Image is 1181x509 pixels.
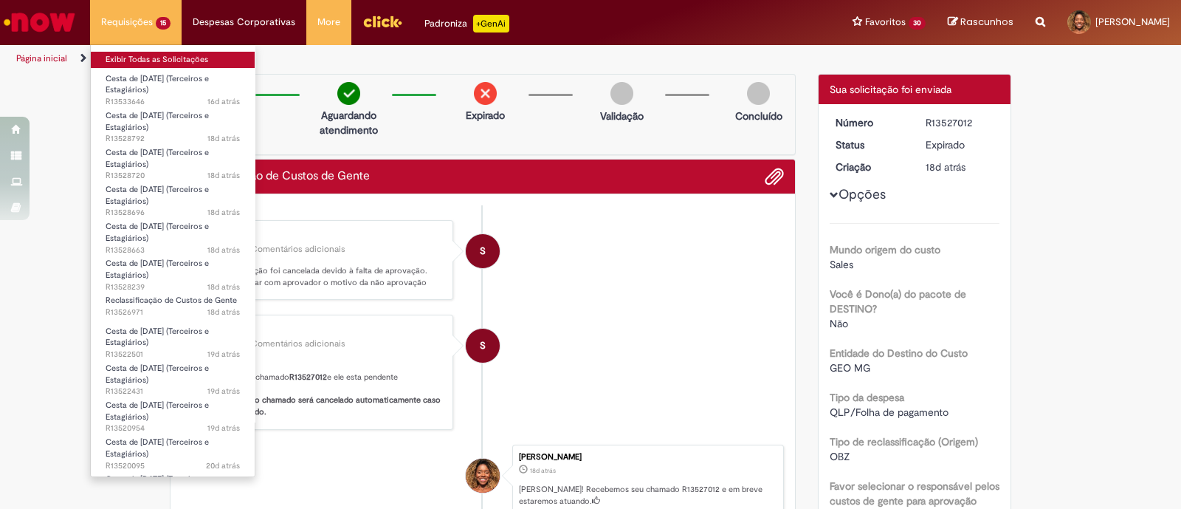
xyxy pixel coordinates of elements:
[207,96,240,107] span: 16d atrás
[948,16,1013,30] a: Rascunhos
[207,307,240,318] span: 18d atrás
[207,386,240,397] span: 19d atrás
[207,245,240,256] time: 12/09/2025 16:41:43
[106,245,240,256] span: R13528663
[830,346,968,360] b: Entidade do Destino do Custo
[424,15,509,33] div: Padroniza
[206,460,240,471] time: 11/09/2025 09:30:19
[106,184,209,207] span: Cesta de [DATE] (Terceiros e Estagiários)
[207,386,240,397] time: 11/09/2025 13:49:10
[926,160,965,174] span: 18d atrás
[106,133,240,145] span: R13528792
[196,232,441,241] div: Sistema
[1,7,78,37] img: ServiceNow
[824,160,915,174] dt: Criação
[91,52,255,68] a: Exibir Todas as Solicitações
[91,219,255,250] a: Aberto R13528663 : Cesta de Natal (Terceiros e Estagiários)
[91,108,255,140] a: Aberto R13528792 : Cesta de Natal (Terceiros e Estagiários)
[207,207,240,218] span: 18d atrás
[207,349,240,360] span: 19d atrás
[600,109,644,123] p: Validação
[530,466,556,475] time: 12/09/2025 10:45:14
[91,293,255,320] a: Aberto R13526971 : Reclassificação de Custos de Gente
[91,71,255,103] a: Aberto R13533646 : Cesta de Natal (Terceiros e Estagiários)
[289,372,327,383] b: R13527012
[106,96,240,108] span: R13533646
[156,17,171,30] span: 15
[106,363,209,386] span: Cesta de [DATE] (Terceiros e Estagiários)
[207,307,240,318] time: 12/09/2025 10:38:58
[830,258,853,271] span: Sales
[106,170,240,182] span: R13528720
[530,466,556,475] span: 18d atrás
[926,160,994,174] div: 12/09/2025 10:45:14
[474,82,497,105] img: remove.png
[106,207,240,219] span: R13528696
[337,82,360,105] img: check-circle-green.png
[735,109,782,123] p: Concluído
[106,423,240,434] span: R13520954
[830,406,948,419] span: QLP/Folha de pagamento
[91,256,255,287] a: Aberto R13528239 : Cesta de Natal (Terceiros e Estagiários)
[313,108,385,137] p: Aguardando atendimento
[207,423,240,434] time: 11/09/2025 10:46:02
[91,324,255,355] a: Aberto R13522501 : Cesta de Natal (Terceiros e Estagiários)
[207,281,240,293] span: 18d atrás
[765,167,784,186] button: Adicionar anexos
[830,83,951,96] span: Sua solicitação foi enviada
[519,484,776,507] p: [PERSON_NAME]! Recebemos seu chamado R13527012 e em breve estaremos atuando.
[207,207,240,218] time: 12/09/2025 16:46:19
[91,145,255,177] a: Aberto R13528720 : Cesta de Natal (Terceiros e Estagiários)
[207,96,240,107] time: 14/09/2025 14:15:28
[362,10,402,33] img: click_logo_yellow_360x200.png
[251,243,345,256] small: Comentários adicionais
[519,453,776,462] div: [PERSON_NAME]
[466,459,500,493] div: Paula Carolina Ferreira Soares
[830,317,848,330] span: Não
[466,108,505,123] p: Expirado
[207,133,240,144] span: 18d atrás
[106,73,209,96] span: Cesta de [DATE] (Terceiros e Estagiários)
[830,450,850,463] span: OBZ
[926,115,994,130] div: R13527012
[193,15,295,30] span: Despesas Corporativas
[106,326,209,349] span: Cesta de [DATE] (Terceiros e Estagiários)
[251,338,345,350] small: Comentários adicionais
[207,245,240,256] span: 18d atrás
[91,397,255,429] a: Aberto R13520954 : Cesta de Natal (Terceiros e Estagiários)
[91,471,255,503] a: Aberto R13519942 : Cesta de Natal (Terceiros e Estagiários)
[610,82,633,105] img: img-circle-grey.png
[824,137,915,152] dt: Status
[106,295,237,306] span: Reclassificação de Custos de Gente
[207,170,240,181] time: 12/09/2025 16:50:46
[466,329,500,363] div: System
[91,361,255,392] a: Aberto R13522431 : Cesta de Natal (Terceiros e Estagiários)
[830,243,940,256] b: Mundo origem do custo
[196,265,441,288] p: Olá, sua solicitação foi cancelada devido à falta de aprovação. Gentileza verificar com aprovador...
[207,170,240,181] span: 18d atrás
[830,287,966,315] b: Você é Dono(a) do pacote de DESTINO?
[830,435,978,448] b: Tipo de reclassificação (Origem)
[317,15,340,30] span: More
[824,115,915,130] dt: Número
[207,349,240,360] time: 11/09/2025 13:58:16
[865,15,906,30] span: Favoritos
[90,44,255,477] ul: Requisições
[473,15,509,33] p: +GenAi
[106,349,240,361] span: R13522501
[106,258,209,281] span: Cesta de [DATE] (Terceiros e Estagiários)
[207,281,240,293] time: 12/09/2025 15:25:29
[106,460,240,472] span: R13520095
[747,82,770,105] img: img-circle-grey.png
[16,52,67,64] a: Página inicial
[101,15,153,30] span: Requisições
[106,474,209,496] span: Cesta de [DATE] (Terceiros e Estagiários)
[207,133,240,144] time: 12/09/2025 17:04:07
[196,327,441,335] div: Sistema
[106,221,209,244] span: Cesta de [DATE] (Terceiros e Estagiários)
[926,137,994,152] div: Expirado
[466,234,500,268] div: System
[106,400,209,423] span: Cesta de [DATE] (Terceiros e Estagiários)
[909,17,926,30] span: 30
[106,437,209,460] span: Cesta de [DATE] (Terceiros e Estagiários)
